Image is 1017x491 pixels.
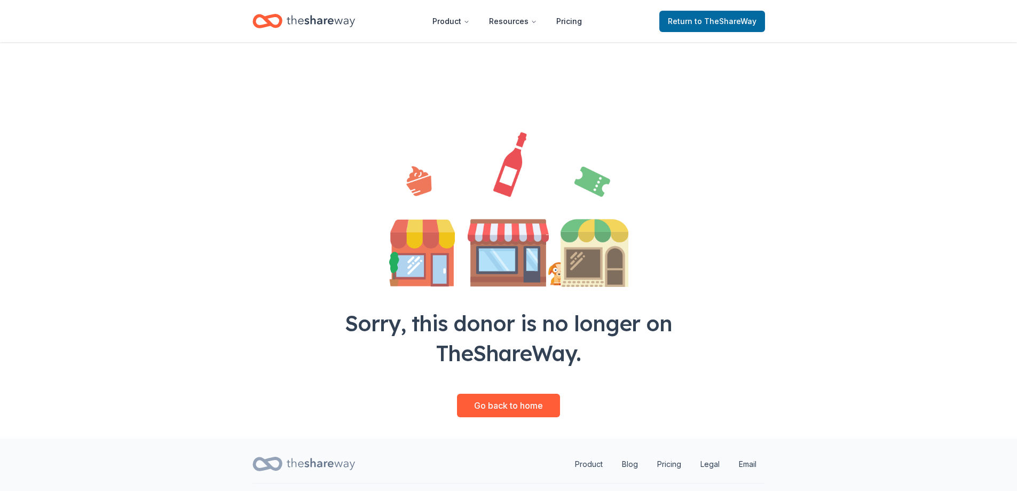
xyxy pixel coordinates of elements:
[695,17,756,26] span: to TheShareWay
[253,9,355,34] a: Home
[548,11,590,32] a: Pricing
[566,454,611,475] a: Product
[649,454,690,475] a: Pricing
[480,11,546,32] button: Resources
[613,454,647,475] a: Blog
[389,132,628,287] img: Illustration for landing page
[424,11,478,32] button: Product
[424,9,590,34] nav: Main
[321,308,697,368] div: Sorry, this donor is no longer on TheShareWay.
[457,394,560,417] a: Go back to home
[659,11,765,32] a: Returnto TheShareWay
[692,454,728,475] a: Legal
[566,454,765,475] nav: quick links
[668,15,756,28] span: Return
[730,454,765,475] a: Email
